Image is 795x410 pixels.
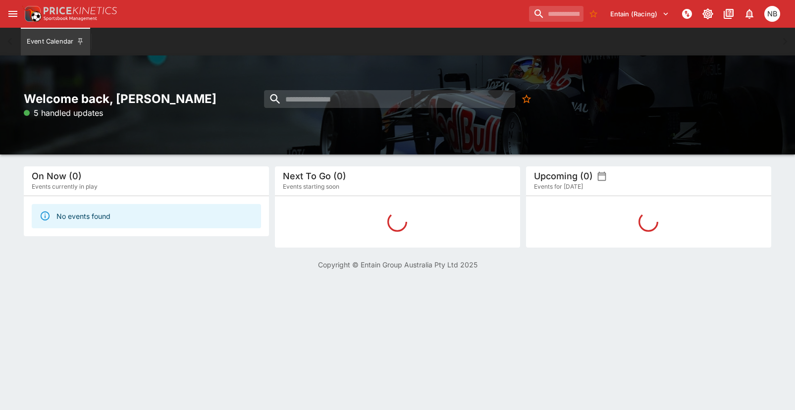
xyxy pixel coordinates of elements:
span: Events currently in play [32,182,98,192]
div: No events found [56,207,110,225]
button: Documentation [720,5,738,23]
div: Nicole Brown [764,6,780,22]
h5: Next To Go (0) [283,170,346,182]
input: search [264,90,515,108]
button: NOT Connected to PK [678,5,696,23]
button: Nicole Brown [761,3,783,25]
h5: On Now (0) [32,170,82,182]
button: open drawer [4,5,22,23]
input: search [529,6,583,22]
button: Notifications [741,5,758,23]
img: PriceKinetics Logo [22,4,42,24]
button: Select Tenant [604,6,675,22]
h5: Upcoming (0) [534,170,593,182]
img: PriceKinetics [44,7,117,14]
button: Toggle light/dark mode [699,5,717,23]
span: Events for [DATE] [534,182,583,192]
button: settings [597,171,607,181]
h2: Welcome back, [PERSON_NAME] [24,91,269,106]
p: 5 handled updates [24,107,103,119]
img: Sportsbook Management [44,16,97,21]
button: No Bookmarks [585,6,601,22]
button: Event Calendar [21,28,90,55]
button: No Bookmarks [518,90,535,108]
span: Events starting soon [283,182,339,192]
